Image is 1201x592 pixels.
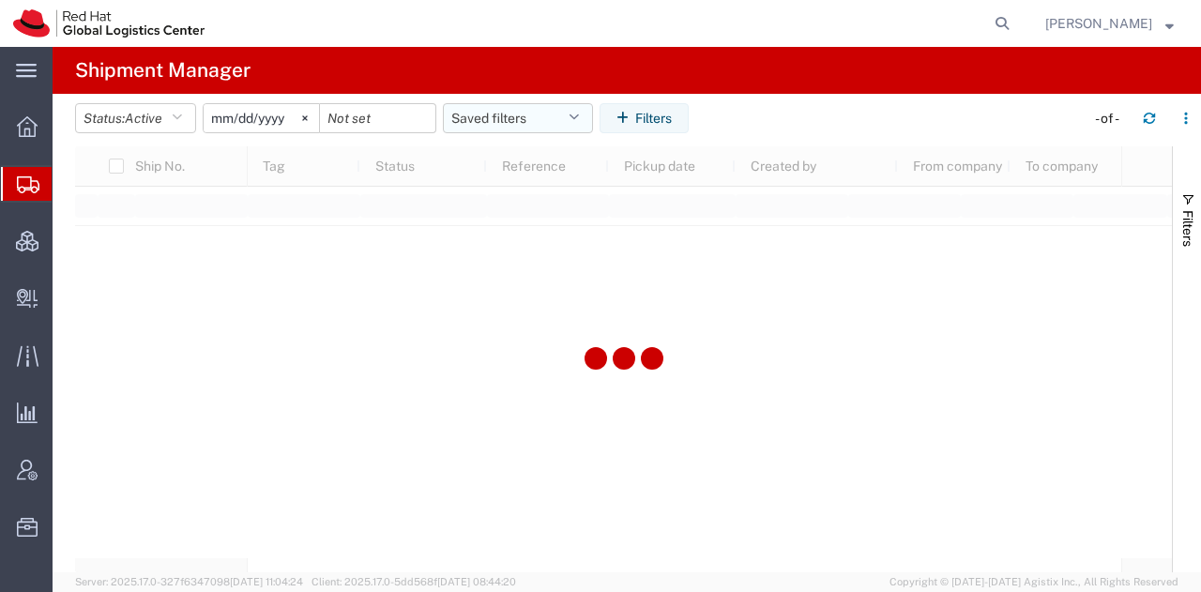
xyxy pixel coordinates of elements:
span: [DATE] 11:04:24 [230,576,303,587]
span: Copyright © [DATE]-[DATE] Agistix Inc., All Rights Reserved [889,574,1178,590]
span: Active [125,111,162,126]
button: Status:Active [75,103,196,133]
span: Kirk Newcross [1045,13,1152,34]
input: Not set [204,104,319,132]
span: Filters [1180,210,1195,247]
button: Filters [600,103,689,133]
button: Saved filters [443,103,593,133]
span: [DATE] 08:44:20 [437,576,516,587]
span: Server: 2025.17.0-327f6347098 [75,576,303,587]
input: Not set [320,104,435,132]
span: Client: 2025.17.0-5dd568f [312,576,516,587]
div: - of - [1095,109,1128,129]
h4: Shipment Manager [75,47,251,94]
img: logo [13,9,205,38]
button: [PERSON_NAME] [1044,12,1175,35]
